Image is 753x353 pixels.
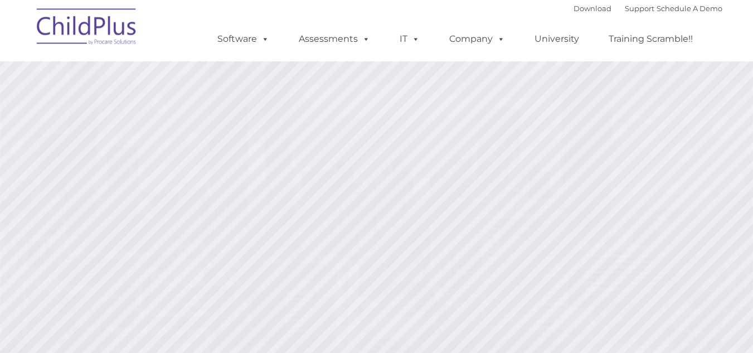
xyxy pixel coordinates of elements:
[625,4,654,13] a: Support
[438,28,516,50] a: Company
[523,28,590,50] a: University
[597,28,704,50] a: Training Scramble!!
[574,4,722,13] font: |
[206,28,280,50] a: Software
[31,1,143,56] img: ChildPlus by Procare Solutions
[388,28,431,50] a: IT
[657,4,722,13] a: Schedule A Demo
[574,4,611,13] a: Download
[512,208,636,241] a: Learn More
[288,28,381,50] a: Assessments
